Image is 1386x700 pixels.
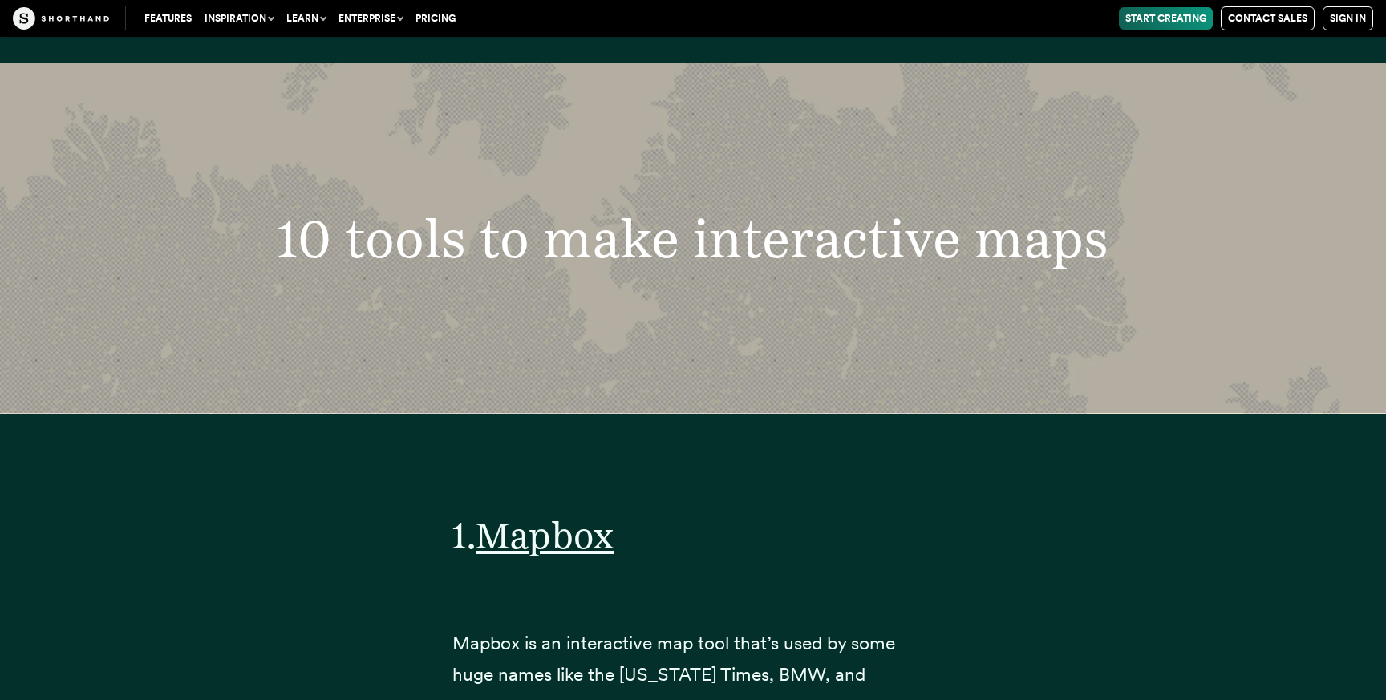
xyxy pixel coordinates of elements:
span: 1. [452,513,476,557]
h2: 10 tools to make interactive maps [238,212,1147,265]
a: Features [138,7,198,30]
a: Pricing [409,7,462,30]
a: Mapbox [476,513,614,557]
a: Contact Sales [1221,6,1315,30]
a: Sign in [1323,6,1373,30]
a: Start Creating [1119,7,1213,30]
button: Inspiration [198,7,280,30]
img: The Craft [13,7,109,30]
button: Enterprise [332,7,409,30]
button: Learn [280,7,332,30]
